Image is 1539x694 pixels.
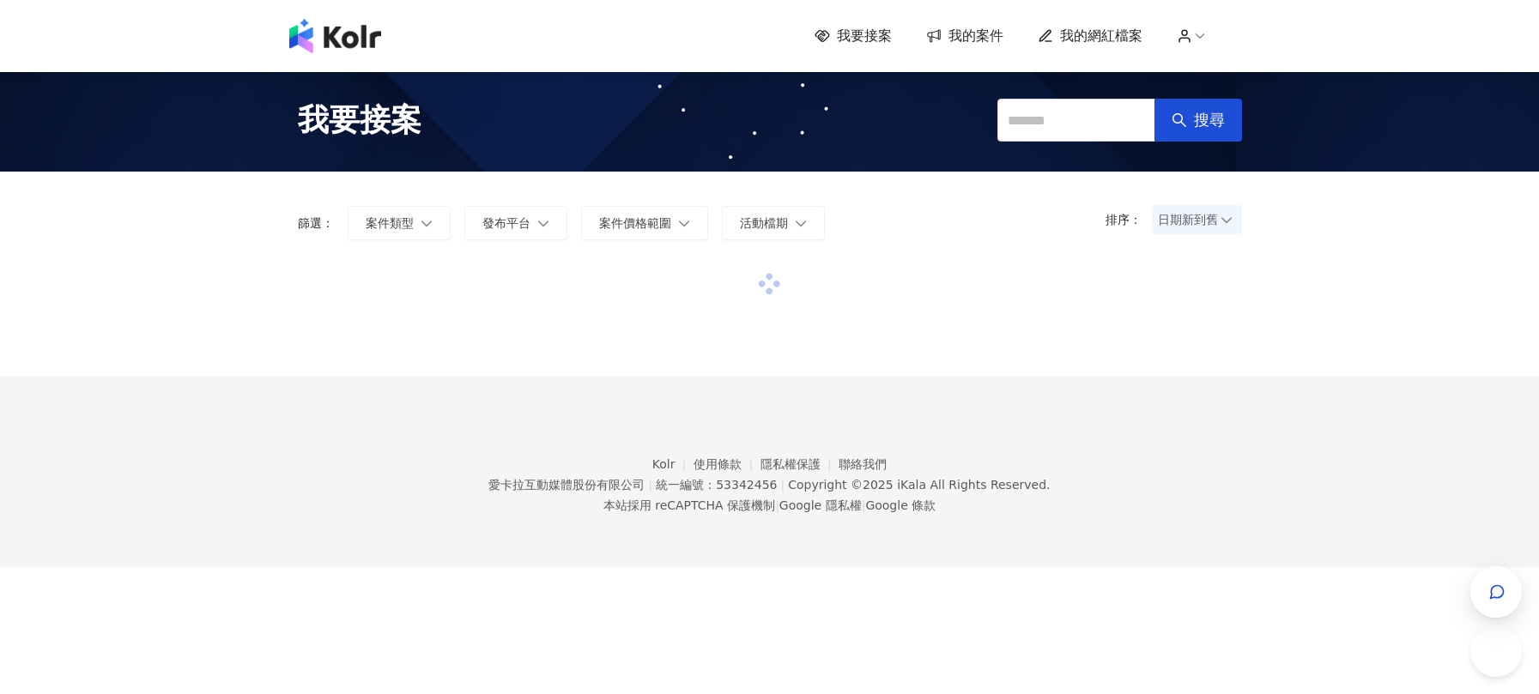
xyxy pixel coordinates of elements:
span: 日期新到舊 [1158,207,1236,232]
a: Kolr [652,457,694,471]
button: 活動檔期 [722,206,825,240]
a: 使用條款 [694,457,760,471]
p: 排序： [1106,213,1152,226]
span: search [1172,112,1187,128]
button: 發布平台 [464,206,567,240]
a: 我要接案 [815,27,892,45]
button: 案件價格範圍 [581,206,708,240]
span: | [862,498,866,512]
span: 我的網紅檔案 [1060,27,1142,45]
iframe: Help Scout Beacon - Open [1470,625,1522,677]
a: 我的案件 [926,27,1003,45]
span: 案件價格範圍 [599,216,671,230]
span: 我要接案 [837,27,892,45]
span: 本站採用 reCAPTCHA 保護機制 [603,495,936,516]
span: 發布平台 [482,216,530,230]
img: logo [289,19,381,53]
p: 篩選： [298,216,334,230]
div: 愛卡拉互動媒體股份有限公司 [488,478,645,492]
span: 活動檔期 [740,216,788,230]
a: 我的網紅檔案 [1038,27,1142,45]
a: 隱私權保護 [760,457,839,471]
a: 聯絡我們 [839,457,887,471]
span: 案件類型 [366,216,414,230]
span: | [780,478,785,492]
a: Google 條款 [865,498,936,512]
span: 搜尋 [1194,111,1225,130]
span: | [648,478,652,492]
span: 我的案件 [948,27,1003,45]
a: Google 隱私權 [779,498,862,512]
span: 我要接案 [298,99,421,142]
div: 統一編號：53342456 [656,478,777,492]
a: iKala [897,478,926,492]
button: 案件類型 [348,206,451,240]
span: | [775,498,779,512]
button: 搜尋 [1154,99,1242,142]
div: Copyright © 2025 All Rights Reserved. [788,478,1050,492]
